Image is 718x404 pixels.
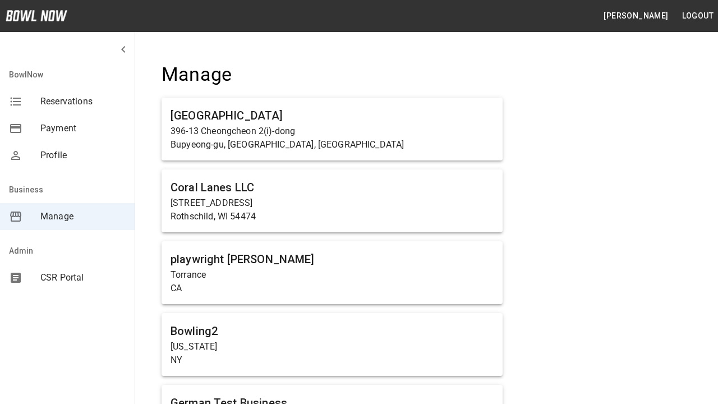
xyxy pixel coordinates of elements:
span: CSR Portal [40,271,126,284]
p: [US_STATE] [171,340,494,353]
button: [PERSON_NAME] [599,6,673,26]
span: Manage [40,210,126,223]
p: Bupyeong-gu, [GEOGRAPHIC_DATA], [GEOGRAPHIC_DATA] [171,138,494,151]
p: 396-13 Cheongcheon 2(i)-dong [171,125,494,138]
p: CA [171,282,494,295]
h6: Bowling2 [171,322,494,340]
h4: Manage [162,63,503,86]
p: Rothschild, WI 54474 [171,210,494,223]
span: Payment [40,122,126,135]
h6: Coral Lanes LLC [171,178,494,196]
img: logo [6,10,67,21]
h6: [GEOGRAPHIC_DATA] [171,107,494,125]
h6: playwright [PERSON_NAME] [171,250,494,268]
p: [STREET_ADDRESS] [171,196,494,210]
span: Reservations [40,95,126,108]
p: NY [171,353,494,367]
p: Torrance [171,268,494,282]
button: Logout [678,6,718,26]
span: Profile [40,149,126,162]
